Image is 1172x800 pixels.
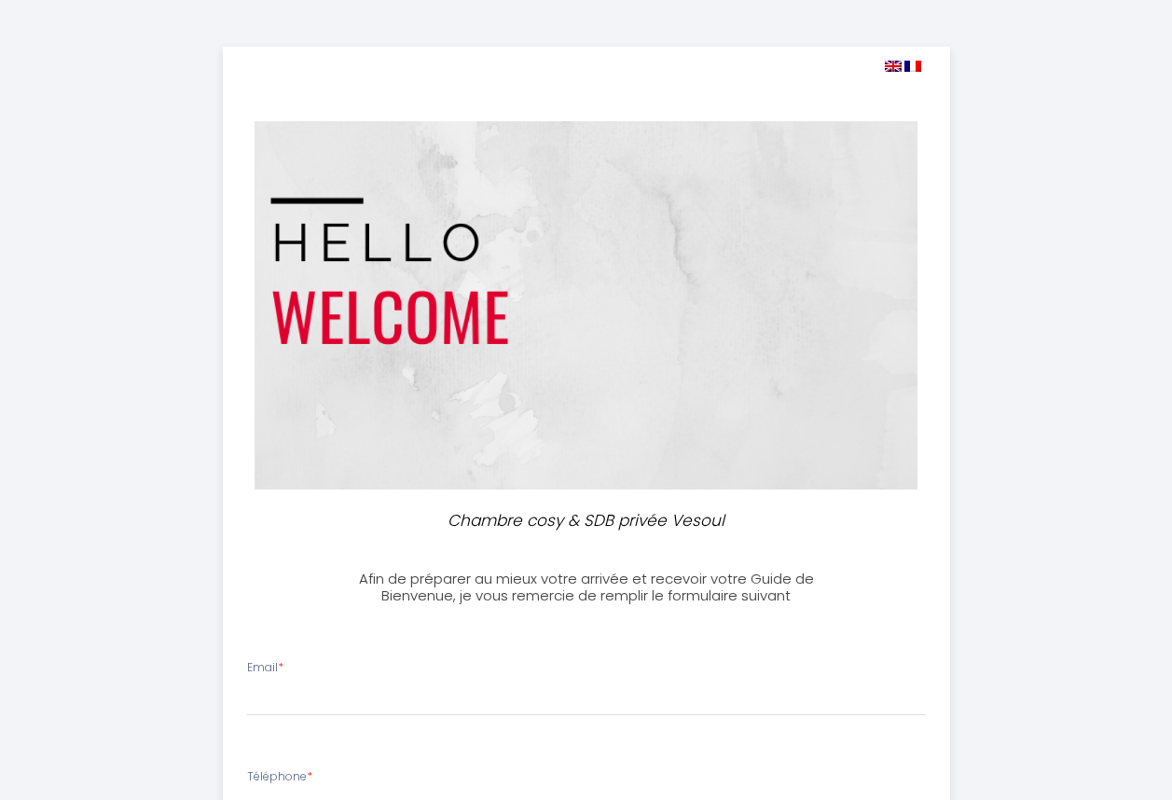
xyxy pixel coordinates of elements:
p: Chambre cosy & SDB privée Vesoul [356,508,815,533]
label: Email [247,659,283,677]
img: fr.png [904,61,921,72]
h3: Afin de préparer au mieux votre arrivée et recevoir votre Guide de Bienvenue, je vous remercie de... [349,571,824,604]
label: Téléphone [247,768,312,786]
img: en.png [885,61,902,72]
